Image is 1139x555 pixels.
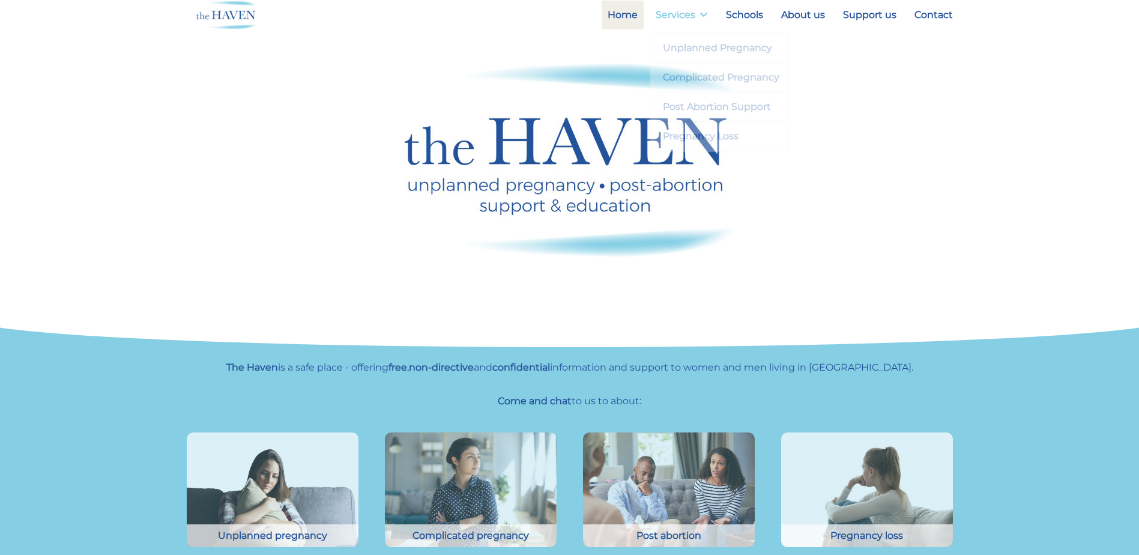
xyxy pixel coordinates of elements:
img: Side view young woman looking away at window sitting on couch at home [781,432,953,547]
div: Unplanned pregnancy [187,524,358,547]
strong: free [388,362,407,373]
div: Complicated pregnancy [385,524,557,547]
a: Services [650,1,714,29]
strong: The Haven [226,362,278,373]
img: Young woman discussing pregnancy problems with counsellor [385,432,557,547]
a: Schools [720,1,769,29]
a: Unplanned Pregnancy [657,34,786,62]
strong: Come and chat [498,395,572,407]
strong: confidential [492,362,550,373]
a: Pregnancy Loss [657,122,786,151]
img: Young couple in crisis trying solve problem during counselling [583,432,755,547]
a: Complicated Pregnancy [657,63,786,92]
a: Young couple in crisis trying solve problem during counselling Post abortion [583,538,755,550]
img: Haven logo - unplanned pregnancy, post abortion support and education [405,63,735,257]
a: Contact [908,1,959,29]
img: Front view of a sad girl embracing a pillow sitting on a couch [187,432,358,547]
a: Young woman discussing pregnancy problems with counsellor Complicated pregnancy [385,538,557,550]
a: About us [775,1,831,29]
a: Post Abortion Support [657,92,786,121]
strong: non-directive [409,362,474,373]
a: Side view young woman looking away at window sitting on couch at home Pregnancy loss [781,538,953,550]
a: Support us [837,1,902,29]
div: Pregnancy loss [781,524,953,547]
a: Front view of a sad girl embracing a pillow sitting on a couch Unplanned pregnancy [187,538,358,550]
a: Home [602,1,644,29]
div: Post abortion [583,524,755,547]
